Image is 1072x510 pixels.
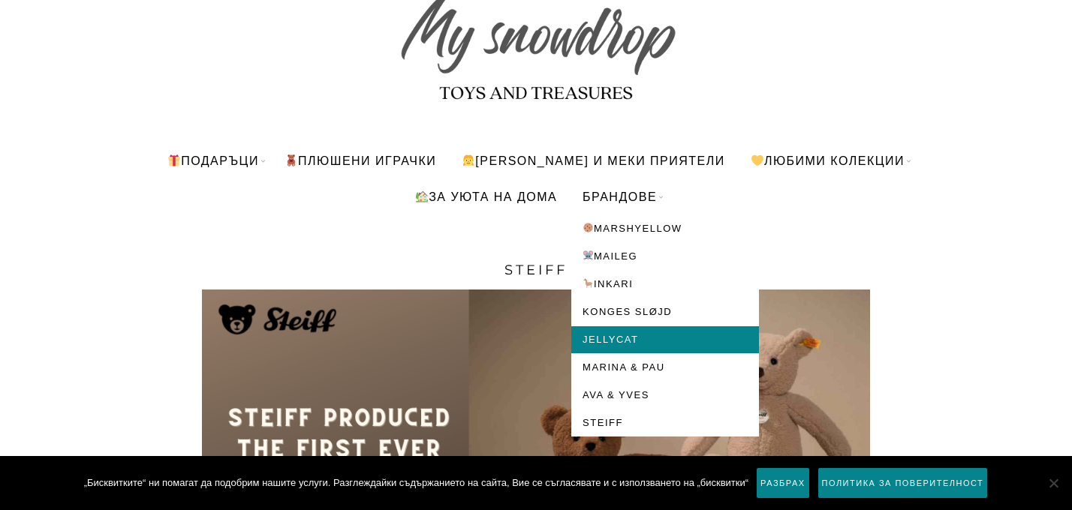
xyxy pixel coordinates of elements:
[756,467,809,499] a: Разбрах
[571,215,759,242] a: Marshyellow
[416,190,428,202] img: 🏡
[583,223,593,232] img: 🍪
[462,154,474,166] img: 👧
[571,271,759,298] a: INKARI
[739,142,916,178] a: Любими Колекции
[84,475,748,490] span: „Бисквитките“ ни помагат да подобрим нашите услуги. Разглеждайки съдържанието на сайта, Вие се съ...
[450,142,736,178] a: [PERSON_NAME] и меки приятели
[285,154,297,166] img: 🧸
[583,278,593,288] img: 🦙
[273,142,447,178] a: ПЛЮШЕНИ ИГРАЧКИ
[101,259,971,280] h1: Steiff
[583,250,593,260] img: 🐭
[571,382,759,409] a: Ava & Yves
[751,154,763,166] img: 💛
[571,298,759,325] a: Konges Sløjd
[571,326,759,353] a: Jellycat
[571,409,759,436] a: STEIFF
[571,354,759,381] a: Marina & Pau
[1046,475,1061,490] span: No
[818,467,989,499] a: Политика за поверителност
[404,178,568,214] a: За уюта на дома
[571,178,668,214] a: БРАНДОВЕ
[168,154,180,166] img: 🎁
[156,142,270,178] a: Подаръци
[571,243,759,270] a: Maileg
